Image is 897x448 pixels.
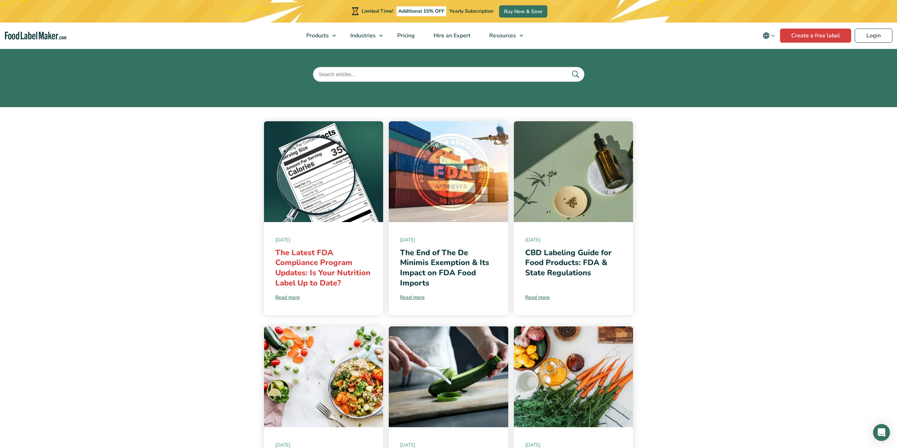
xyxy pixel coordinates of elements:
span: Hire an Expert [431,32,471,39]
a: Industries [341,23,386,49]
a: Resources [480,23,527,49]
span: Products [304,32,330,39]
a: Read more [400,294,497,301]
a: Pricing [388,23,423,49]
span: Additional 15% OFF [397,6,446,16]
span: Industries [348,32,376,39]
a: The Latest FDA Compliance Program Updates: Is Your Nutrition Label Up to Date? [275,247,370,288]
span: [DATE] [275,236,372,244]
a: Buy Now & Save [499,5,547,18]
a: CBD Labeling Guide for Food Products: FDA & State Regulations [525,247,612,278]
span: Pricing [395,32,416,39]
a: Read more [275,294,372,301]
input: Search articles... [313,67,584,82]
button: Change language [758,29,780,43]
span: Yearly Subscription [449,8,493,14]
span: [DATE] [400,236,497,244]
a: Login [855,29,892,43]
span: Limited Time! [362,8,393,14]
span: [DATE] [525,236,622,244]
a: Food Label Maker homepage [5,32,66,40]
a: Hire an Expert [424,23,478,49]
h1: FDA - U.S. [218,30,680,53]
a: Read more [525,294,622,301]
a: Create a free label [780,29,851,43]
span: Resources [487,32,517,39]
a: Products [297,23,339,49]
div: Open Intercom Messenger [873,424,890,441]
a: The End of The De Minimis Exemption & Its Impact on FDA Food Imports [400,247,489,288]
